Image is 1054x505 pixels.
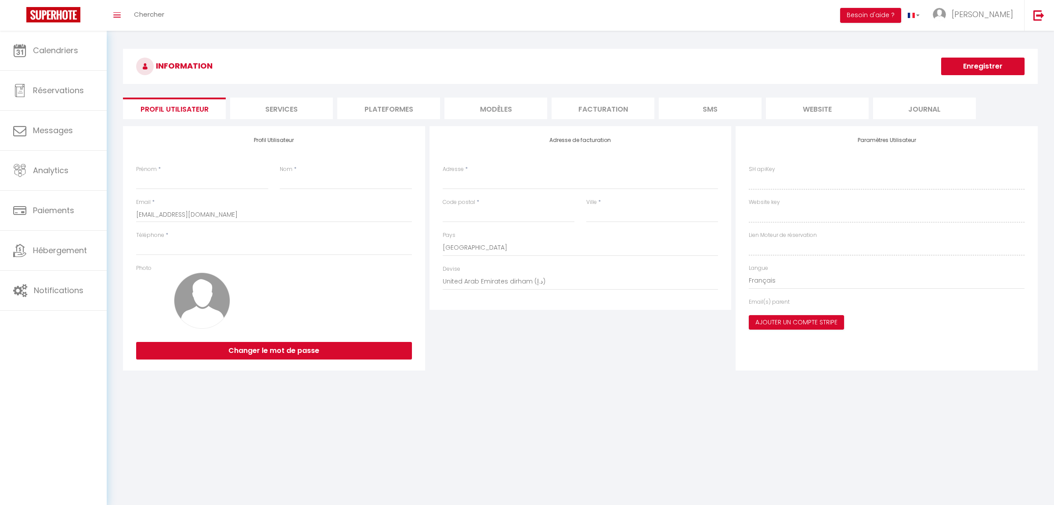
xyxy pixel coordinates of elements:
img: logout [1033,10,1044,21]
h3: INFORMATION [123,49,1038,84]
li: MODÈLES [444,98,547,119]
label: Langue [749,264,768,272]
label: Email [136,198,151,207]
label: Pays [443,231,455,240]
span: Messages [33,125,73,136]
h4: Paramètres Utilisateur [749,137,1025,143]
li: website [766,98,869,119]
label: Email(s) parent [749,298,790,306]
button: Enregistrer [941,58,1025,75]
span: [PERSON_NAME] [952,9,1013,20]
label: Lien Moteur de réservation [749,231,817,240]
label: Website key [749,198,780,207]
li: Plateformes [337,98,440,119]
label: Ville [586,198,597,207]
span: Réservations [33,85,84,96]
label: Photo [136,264,152,272]
span: Analytics [33,165,69,176]
h4: Adresse de facturation [443,137,718,143]
iframe: LiveChat chat widget [1017,468,1054,505]
img: ... [933,8,946,21]
span: Chercher [134,10,164,19]
label: SH apiKey [749,165,775,174]
button: Ajouter un compte Stripe [749,315,844,330]
label: Adresse [443,165,464,174]
button: Changer le mot de passe [136,342,412,360]
li: Journal [873,98,976,119]
li: Services [230,98,333,119]
span: Calendriers [33,45,78,56]
img: avatar.png [174,272,230,329]
button: Besoin d'aide ? [840,8,901,23]
label: Prénom [136,165,157,174]
span: Notifications [34,285,83,296]
label: Nom [280,165,292,174]
h4: Profil Utilisateur [136,137,412,143]
span: Hébergement [33,245,87,256]
li: Profil Utilisateur [123,98,226,119]
img: Super Booking [26,7,80,22]
li: SMS [659,98,762,119]
label: Téléphone [136,231,164,240]
span: Paiements [33,205,74,216]
label: Code postal [443,198,475,207]
li: Facturation [552,98,654,119]
label: Devise [443,265,460,273]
